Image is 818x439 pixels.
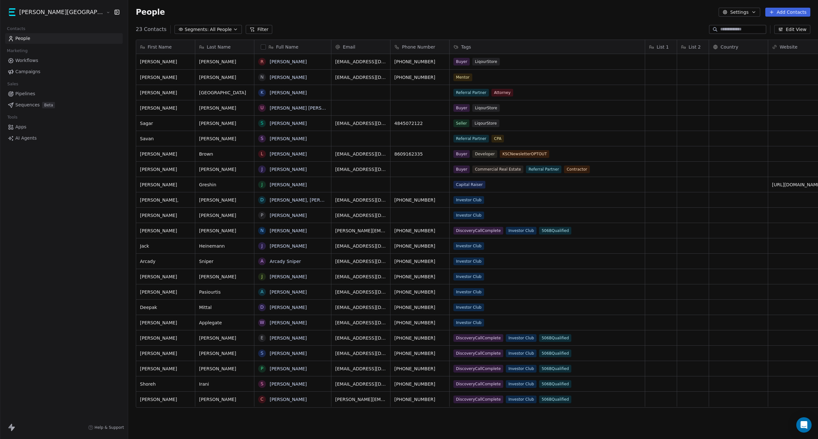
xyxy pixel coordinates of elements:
[95,425,124,430] span: Help & Support
[15,68,40,75] span: Campaigns
[261,166,263,173] div: J
[270,320,307,325] a: [PERSON_NAME]
[199,304,250,311] span: Mittal
[335,197,386,203] span: [EMAIL_ADDRESS][DOMAIN_NAME]
[136,54,195,411] div: grid
[450,40,645,54] div: Tags
[260,319,264,326] div: W
[453,58,470,65] span: Buyer
[453,89,489,96] span: Referral Partner
[394,227,445,234] span: [PHONE_NUMBER]
[140,58,191,65] span: [PERSON_NAME]
[394,273,445,280] span: [PHONE_NUMBER]
[453,380,503,388] span: DiscoveryCallComplete
[5,100,123,110] a: SequencesBeta
[270,151,307,157] a: [PERSON_NAME]
[394,258,445,265] span: [PHONE_NUMBER]
[394,58,445,65] span: [PHONE_NUMBER]
[4,46,30,56] span: Marketing
[453,350,503,357] span: DiscoveryCallComplete
[453,288,484,296] span: Investor Club
[254,40,331,54] div: Full Name
[335,335,386,341] span: [EMAIL_ADDRESS][DOMAIN_NAME]
[394,304,445,311] span: [PHONE_NUMBER]
[140,366,191,372] span: [PERSON_NAME]
[199,289,250,295] span: Pasiourtis
[506,365,536,373] span: Investor Club
[270,105,345,111] a: [PERSON_NAME] [PERSON_NAME]
[140,197,191,203] span: [PERSON_NAME],
[140,212,191,219] span: [PERSON_NAME]
[140,181,191,188] span: [PERSON_NAME]
[394,350,445,357] span: [PHONE_NUMBER]
[5,133,123,143] a: AI Agents
[335,350,386,357] span: [EMAIL_ADDRESS][DOMAIN_NAME]
[564,166,590,173] span: Contractor
[15,102,40,108] span: Sequences
[461,44,471,50] span: Tags
[270,366,307,371] a: [PERSON_NAME]
[394,335,445,341] span: [PHONE_NUMBER]
[539,396,571,403] span: 506BQualified
[270,75,307,80] a: [PERSON_NAME]
[709,40,768,54] div: Country
[335,151,386,157] span: [EMAIL_ADDRESS][DOMAIN_NAME]
[15,35,30,42] span: People
[261,335,264,341] div: E
[4,79,21,89] span: Sales
[453,212,484,219] span: Investor Club
[140,396,191,403] span: [PERSON_NAME]
[260,196,264,203] div: D
[260,89,263,96] div: K
[261,350,264,357] div: S
[199,197,250,203] span: [PERSON_NAME]
[199,212,250,219] span: [PERSON_NAME]
[472,104,500,112] span: LiqourStore
[394,366,445,372] span: [PHONE_NUMBER]
[335,289,386,295] span: [EMAIL_ADDRESS][DOMAIN_NAME]
[15,135,37,142] span: AI Agents
[199,335,250,341] span: [PERSON_NAME]
[42,102,55,108] span: Beta
[140,381,191,387] span: Shoreh
[185,26,209,33] span: Segments:
[199,105,250,111] span: [PERSON_NAME]
[261,212,263,219] div: P
[506,396,536,403] span: Investor Club
[774,25,810,34] button: Edit View
[539,380,571,388] span: 506BQualified
[453,135,489,142] span: Referral Partner
[5,55,123,66] a: Workflows
[491,89,513,96] span: Attorney
[9,8,17,16] img: 55211_Kane%20Street%20Capital_Logo_AC-01.png
[506,380,536,388] span: Investor Club
[261,381,264,387] div: S
[394,289,445,295] span: [PHONE_NUMBER]
[394,151,445,157] span: 8609162335
[335,243,386,249] span: [EMAIL_ADDRESS][DOMAIN_NAME]
[270,274,307,279] a: [PERSON_NAME]
[140,166,191,173] span: [PERSON_NAME]
[270,167,307,172] a: [PERSON_NAME]
[140,304,191,311] span: Deepak
[539,350,571,357] span: 506BQualified
[261,135,264,142] div: S
[719,8,760,17] button: Settings
[261,365,263,372] div: P
[276,44,298,50] span: Full Name
[199,166,250,173] span: [PERSON_NAME]
[199,396,250,403] span: [PERSON_NAME]
[199,366,250,372] span: [PERSON_NAME]
[261,243,263,249] div: J
[270,136,307,141] a: [PERSON_NAME]
[506,334,536,342] span: Investor Club
[453,319,484,327] span: Investor Club
[270,228,307,233] a: [PERSON_NAME]
[270,259,301,264] a: Arcady Sniper
[15,57,38,64] span: Workflows
[199,273,250,280] span: [PERSON_NAME]
[260,304,264,311] div: D
[4,24,28,34] span: Contacts
[780,44,798,50] span: Website
[491,135,504,142] span: CPA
